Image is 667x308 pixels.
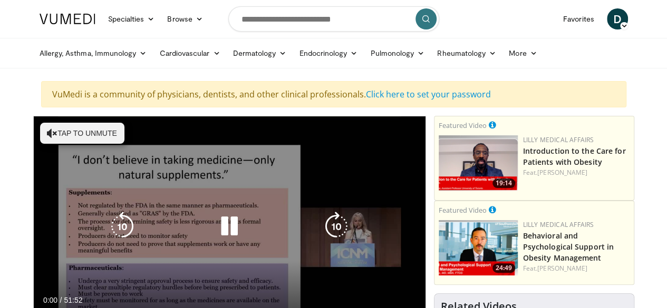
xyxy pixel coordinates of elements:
span: 19:14 [492,178,515,188]
a: Click here to set your password [366,88,491,100]
a: Lilly Medical Affairs [523,135,594,144]
div: Feat. [523,168,630,177]
small: Featured Video [439,205,487,215]
a: More [502,43,543,64]
a: Pulmonology [364,43,431,64]
a: Rheumatology [431,43,502,64]
a: Allergy, Asthma, Immunology [33,43,153,64]
input: Search topics, interventions [228,6,439,32]
img: acc2e291-ced4-4dd5-b17b-d06994da28f3.png.150x105_q85_crop-smart_upscale.png [439,135,518,191]
a: Favorites [557,8,601,29]
a: [PERSON_NAME] [537,168,587,177]
a: Specialties [102,8,161,29]
span: 24:49 [492,263,515,273]
a: Behavioral and Psychological Support in Obesity Management [523,231,614,263]
button: Tap to unmute [40,123,124,144]
div: VuMedi is a community of physicians, dentists, and other clinical professionals. [41,81,626,107]
a: D [607,8,628,29]
a: [PERSON_NAME] [537,264,587,273]
small: Featured Video [439,121,487,130]
span: / [60,296,62,304]
img: ba3304f6-7838-4e41-9c0f-2e31ebde6754.png.150x105_q85_crop-smart_upscale.png [439,220,518,275]
a: Introduction to the Care for Patients with Obesity [523,146,626,167]
span: 51:52 [64,296,82,304]
img: VuMedi Logo [40,14,95,24]
a: Cardiovascular [153,43,226,64]
a: 19:14 [439,135,518,191]
a: 24:49 [439,220,518,275]
a: Browse [161,8,209,29]
div: Feat. [523,264,630,273]
span: 0:00 [43,296,57,304]
a: Endocrinology [293,43,364,64]
a: Dermatology [227,43,293,64]
a: Lilly Medical Affairs [523,220,594,229]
